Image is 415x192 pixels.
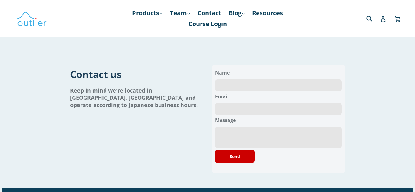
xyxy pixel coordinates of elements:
[167,8,193,19] a: Team
[365,12,382,25] input: Search
[17,10,47,27] img: Outlier Linguistics
[215,91,342,102] label: Email
[185,19,230,29] a: Course Login
[226,8,248,19] a: Blog
[215,150,255,163] button: Send
[194,8,224,19] a: Contact
[70,87,203,109] h1: Keep in mind we're located in [GEOGRAPHIC_DATA], [GEOGRAPHIC_DATA] and operate according to Japan...
[215,115,342,125] label: Message
[249,8,286,19] a: Resources
[215,68,342,78] label: Name
[129,8,165,19] a: Products
[70,68,203,81] h1: Contact us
